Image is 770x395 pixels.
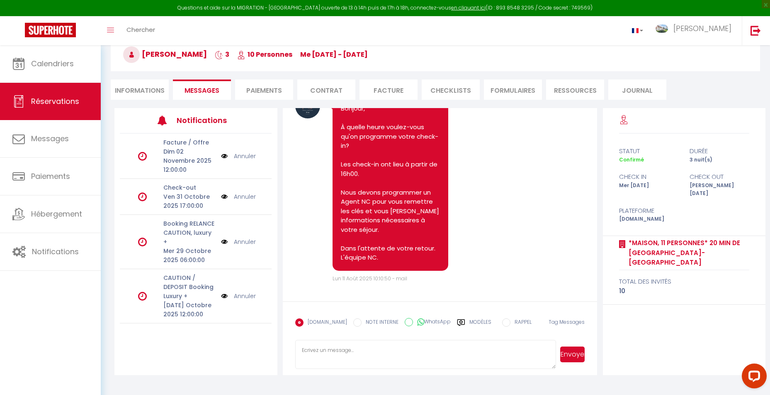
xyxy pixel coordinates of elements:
div: 10 [619,286,749,296]
span: Confirmé [619,156,644,163]
li: Facture [359,79,418,100]
label: [DOMAIN_NAME] [304,318,347,328]
li: CHECKLISTS [422,79,480,100]
a: Chercher [120,16,161,45]
div: [DOMAIN_NAME] [614,215,684,223]
div: statut [614,146,684,156]
h3: Notifications [177,111,240,130]
span: Hébergement [31,209,82,219]
a: Annuler [234,237,256,246]
div: durée [684,146,755,156]
p: Booking RELANCE CAUTION, luxury + [163,219,216,246]
li: Paiements [235,79,293,100]
li: Journal [608,79,666,100]
a: ... [PERSON_NAME] [649,16,742,45]
label: Modèles [469,318,491,333]
label: RAPPEL [510,318,532,328]
a: Annuler [234,152,256,161]
img: NO IMAGE [221,237,228,246]
img: Super Booking [25,23,76,37]
span: [PERSON_NAME] [673,23,731,34]
span: Calendriers [31,58,74,69]
pre: Bonjour, À quelle heure voulez-vous qu'on programme votre check-in? Les check-in ont lieu à parti... [341,104,440,263]
span: Paiements [31,171,70,181]
iframe: LiveChat chat widget [735,360,770,395]
div: Plateforme [614,206,684,216]
li: Contrat [297,79,355,100]
span: Messages [185,86,219,95]
span: Lun 11 Août 2025 10:10:50 - mail [333,275,407,282]
div: 3 nuit(s) [684,156,755,164]
a: Annuler [234,291,256,301]
li: FORMULAIRES [484,79,542,100]
span: Chercher [126,25,155,34]
p: Facture / Offre [163,138,216,147]
span: Notifications [32,246,79,257]
p: CAUTION / DEPOSIT Booking Luxury + [163,273,216,301]
img: NO IMAGE [221,291,228,301]
span: [PERSON_NAME] [123,49,207,59]
p: [DATE] Octobre 2025 12:00:00 [163,301,216,319]
img: NO IMAGE [221,192,228,201]
div: Mer [DATE] [614,182,684,197]
div: check out [684,172,755,182]
span: Réservations [31,96,79,106]
p: Ven 31 Octobre 2025 17:00:00 [163,192,216,210]
button: Envoyer [560,347,585,362]
span: me [DATE] - [DATE] [300,50,368,59]
span: Tag Messages [549,318,585,325]
span: 3 [215,50,229,59]
img: logout [751,25,761,36]
div: check in [614,172,684,182]
p: Check-out [163,183,216,192]
a: Annuler [234,192,256,201]
li: Ressources [546,79,604,100]
a: *Maison, 11 personnes* 20 min de [GEOGRAPHIC_DATA]-[GEOGRAPHIC_DATA] [626,238,749,267]
span: 10 Personnes [237,50,292,59]
a: en cliquant ici [451,4,486,11]
li: Informations [111,79,169,100]
div: [PERSON_NAME] [DATE] [684,182,755,197]
label: NOTE INTERNE [362,318,398,328]
label: WhatsApp [413,318,451,327]
span: Messages [31,133,69,144]
p: Dim 02 Novembre 2025 12:00:00 [163,147,216,174]
p: Mer 29 Octobre 2025 06:00:00 [163,246,216,265]
img: ... [656,24,668,33]
div: total des invités [619,277,749,287]
img: NO IMAGE [221,152,228,161]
